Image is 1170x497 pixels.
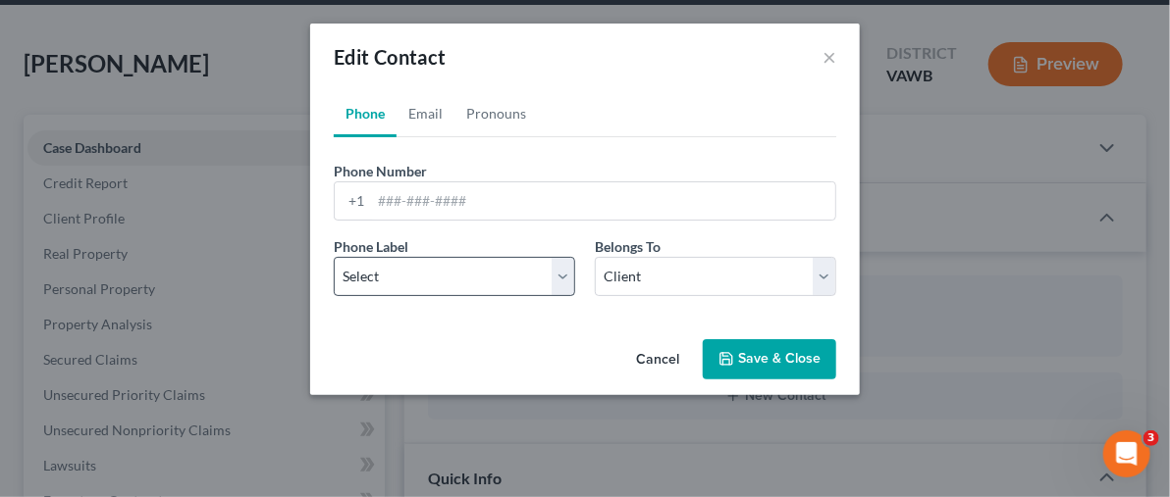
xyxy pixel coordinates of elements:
iframe: Intercom live chat [1103,430,1150,477]
button: × [823,45,836,69]
span: 3 [1143,430,1159,446]
a: Phone [334,90,397,137]
button: Cancel [620,341,695,380]
a: Pronouns [454,90,538,137]
div: +1 [335,182,371,220]
button: Save & Close [703,339,836,380]
input: ###-###-#### [371,182,835,220]
span: Phone Number [334,163,427,179]
a: Email [397,90,454,137]
span: Phone Label [334,238,408,255]
span: Belongs To [595,238,661,255]
span: Edit Contact [334,45,447,69]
